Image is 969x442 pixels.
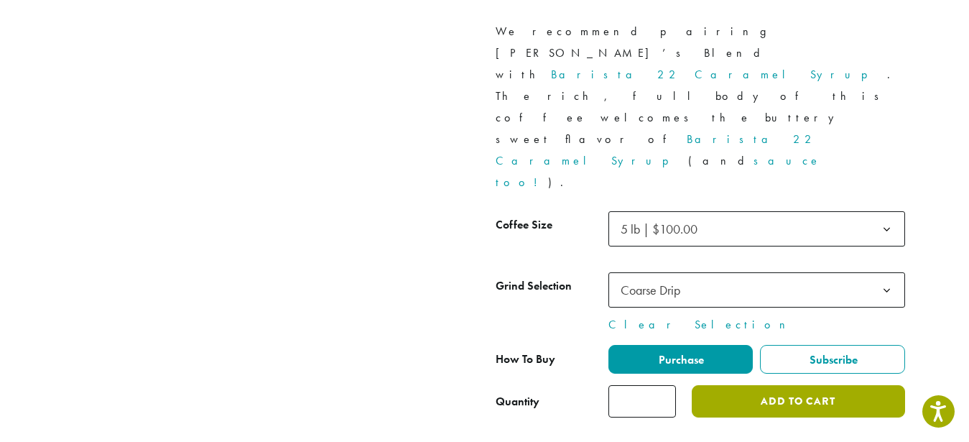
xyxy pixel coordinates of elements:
span: Purchase [657,352,704,367]
label: Grind Selection [496,276,608,297]
span: Coarse Drip [621,282,680,298]
span: 5 lb | $100.00 [615,215,712,243]
a: Clear Selection [608,316,905,333]
label: Coffee Size [496,215,608,236]
div: Quantity [496,393,539,410]
button: Add to cart [692,385,904,418]
span: Coarse Drip [608,272,905,308]
input: Product quantity [608,385,676,418]
span: 5 lb | $100.00 [621,221,697,237]
a: Barista 22 Caramel Syrup [551,67,887,82]
span: Subscribe [807,352,858,367]
p: We recommend pairing [PERSON_NAME]’s Blend with . The rich, full body of this coffee welcomes the... [496,21,905,194]
span: 5 lb | $100.00 [608,211,905,247]
span: How To Buy [496,351,555,367]
span: Coarse Drip [615,276,695,304]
